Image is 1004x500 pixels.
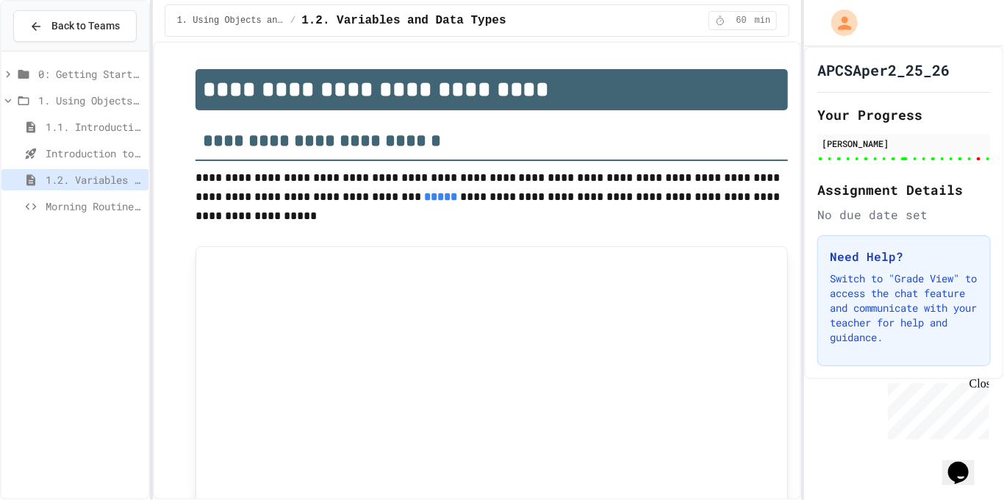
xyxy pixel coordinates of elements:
[290,15,295,26] span: /
[46,172,143,187] span: 1.2. Variables and Data Types
[38,66,143,82] span: 0: Getting Started
[822,137,986,150] div: [PERSON_NAME]
[755,15,771,26] span: min
[817,179,991,200] h2: Assignment Details
[13,10,137,42] button: Back to Teams
[38,93,143,108] span: 1. Using Objects and Methods
[730,15,753,26] span: 60
[51,18,120,34] span: Back to Teams
[830,271,978,345] p: Switch to "Grade View" to access the chat feature and communicate with your teacher for help and ...
[942,441,989,485] iframe: chat widget
[830,248,978,265] h3: Need Help?
[817,206,991,224] div: No due date set
[6,6,101,93] div: Chat with us now!Close
[882,377,989,440] iframe: chat widget
[301,12,506,29] span: 1.2. Variables and Data Types
[46,119,143,135] span: 1.1. Introduction to Algorithms, Programming, and Compilers
[177,15,284,26] span: 1. Using Objects and Methods
[46,146,143,161] span: Introduction to Algorithms, Programming, and Compilers
[817,60,950,80] h1: APCSAper2_25_26
[817,104,991,125] h2: Your Progress
[816,6,861,40] div: My Account
[46,199,143,214] span: Morning Routine Fix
